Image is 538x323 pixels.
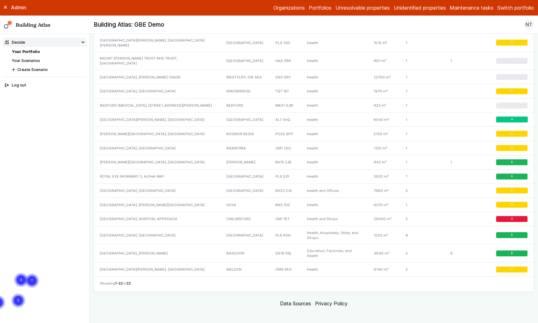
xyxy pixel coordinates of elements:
[301,244,368,263] div: Education, Factories, and Health
[301,184,368,198] div: Health and Offices
[399,155,444,169] div: 1
[220,198,269,212] div: HOVE
[368,212,400,226] div: 29400 m²
[368,127,400,141] div: 5750 m²
[94,52,220,70] div: MOUNT [PERSON_NAME] TRUST NHS TRUST, [GEOGRAPHIC_DATA]
[399,226,444,244] div: 6
[94,184,220,198] div: [GEOGRAPHIC_DATA], [GEOGRAPHIC_DATA]
[220,70,269,84] div: WESTCLIFF-ON-SEA
[526,21,532,28] span: NT
[220,98,269,113] div: BEDFORD
[220,263,269,277] div: MALDON
[115,281,123,285] span: 1-22
[511,118,513,122] span: A
[301,98,368,113] div: Health
[220,244,269,263] div: BASILDON
[511,203,513,207] span: D
[269,169,301,184] div: PL6 5ZF
[450,4,493,11] a: Maintenance tasks
[336,4,390,11] a: Unresolvable properties
[94,212,534,226] a: [GEOGRAPHIC_DATA], HOSPITAL APPROACHCHELMSFORDCM1 7ETHealth and Shops29400 m²5G
[399,244,444,263] div: 5
[3,81,87,90] button: Log out
[220,127,269,141] div: BOGNOR REGIS
[94,34,534,52] a: [GEOGRAPHIC_DATA][PERSON_NAME], [GEOGRAPHIC_DATA][PERSON_NAME][GEOGRAPHIC_DATA]PL4 7QDHealth1510 ...
[309,4,331,11] a: Portfolios
[94,155,220,169] div: [PERSON_NAME][GEOGRAPHIC_DATA], [GEOGRAPHIC_DATA]
[497,4,534,11] button: Switch portfolio
[399,98,444,113] div: 1
[100,281,131,286] span: Showing of
[301,70,368,84] div: Health
[301,52,368,70] div: Health
[399,263,444,277] div: 2
[368,263,400,277] div: 6140 m²
[399,52,444,70] div: 1
[301,198,368,212] div: Health
[301,263,368,277] div: Health
[301,34,368,52] div: Health
[399,169,444,184] div: 1
[301,113,368,127] div: Health
[94,141,220,155] div: [GEOGRAPHIC_DATA], [GEOGRAPHIC_DATA]
[368,184,400,198] div: 7990 m²
[94,155,534,169] a: [PERSON_NAME][GEOGRAPHIC_DATA], [GEOGRAPHIC_DATA][PERSON_NAME]BH15 2JBHealth643 m²11B
[511,268,513,272] span: D
[511,175,513,179] span: B
[269,98,301,113] div: MK41 0JW
[94,21,164,29] h2: Building Atlas: GBE Demo
[269,141,301,155] div: CM7 2QU
[444,155,488,169] div: 1
[511,251,513,255] span: B
[94,263,534,277] a: [GEOGRAPHIC_DATA][PERSON_NAME], [GEOGRAPHIC_DATA]MALDONCM9 6EGHealth6140 m²2D
[94,70,534,84] a: [GEOGRAPHIC_DATA], [PERSON_NAME] CHASEWESTCLIFF-ON-SEASS0 0RYHealth22700 m²1
[368,70,400,84] div: 22700 m²
[368,198,400,212] div: 6370 m²
[94,184,534,198] a: [GEOGRAPHIC_DATA], [GEOGRAPHIC_DATA][GEOGRAPHIC_DATA]BH23 2JXHealth and Offices7990 m²2D
[12,49,40,54] a: Your Portfolio
[399,113,444,127] div: 1
[399,127,444,141] div: 1
[269,155,301,169] div: BH15 2JB
[315,300,348,307] a: Privacy Policy
[301,155,368,169] div: Health
[220,212,269,226] div: CHELMSFORD
[269,84,301,99] div: TQ7 1AT
[10,65,87,74] button: Create Scenario
[94,277,534,292] nav: Table navigation
[368,34,400,52] div: 1510 m²
[94,113,534,127] a: [GEOGRAPHIC_DATA][PERSON_NAME], [GEOGRAPHIC_DATA][GEOGRAPHIC_DATA]AL7 4HQHealth8540 m²1A
[269,226,301,244] div: PL6 8DH
[269,113,301,127] div: AL7 4HQ
[94,169,220,184] div: ROYAL EYE INFIRMARY 3, ALPHA WAY
[399,70,444,84] div: 1
[269,70,301,84] div: SS0 0RY
[220,52,269,70] div: [GEOGRAPHIC_DATA]
[94,226,220,244] div: [GEOGRAPHIC_DATA], [GEOGRAPHIC_DATA]
[12,58,40,63] a: Your Scenarios
[94,84,534,99] a: [GEOGRAPHIC_DATA], [GEOGRAPHIC_DATA]KINGSBRIDGETQ7 1ATHealth1970 m²1D
[399,141,444,155] div: 1
[511,233,513,237] span: B
[368,169,400,184] div: 3930 m²
[220,84,269,99] div: KINGSBRIDGE
[301,212,368,226] div: Health and Shops
[511,160,513,164] span: B
[94,113,220,127] div: [GEOGRAPHIC_DATA][PERSON_NAME], [GEOGRAPHIC_DATA]
[280,300,311,307] a: Data Sources
[301,84,368,99] div: Health
[511,146,513,150] span: D
[511,41,513,45] span: D
[269,244,301,263] div: SS16 5NL
[368,113,400,127] div: 8540 m²
[273,4,305,11] a: Organizations
[94,169,534,184] a: ROYAL EYE INFIRMARY 3, ALPHA WAY[GEOGRAPHIC_DATA]PL6 5ZFHealth3930 m²1B
[301,169,368,184] div: Health
[511,189,513,193] span: D
[94,198,220,212] div: [GEOGRAPHIC_DATA], [PERSON_NAME][GEOGRAPHIC_DATA]
[3,38,87,47] summary: Decide
[269,263,301,277] div: CM9 6EG
[94,212,220,226] div: [GEOGRAPHIC_DATA], HOSPITAL APPROACH
[4,21,12,29] img: main-0bbd2752.svg
[368,141,400,155] div: 1120 m²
